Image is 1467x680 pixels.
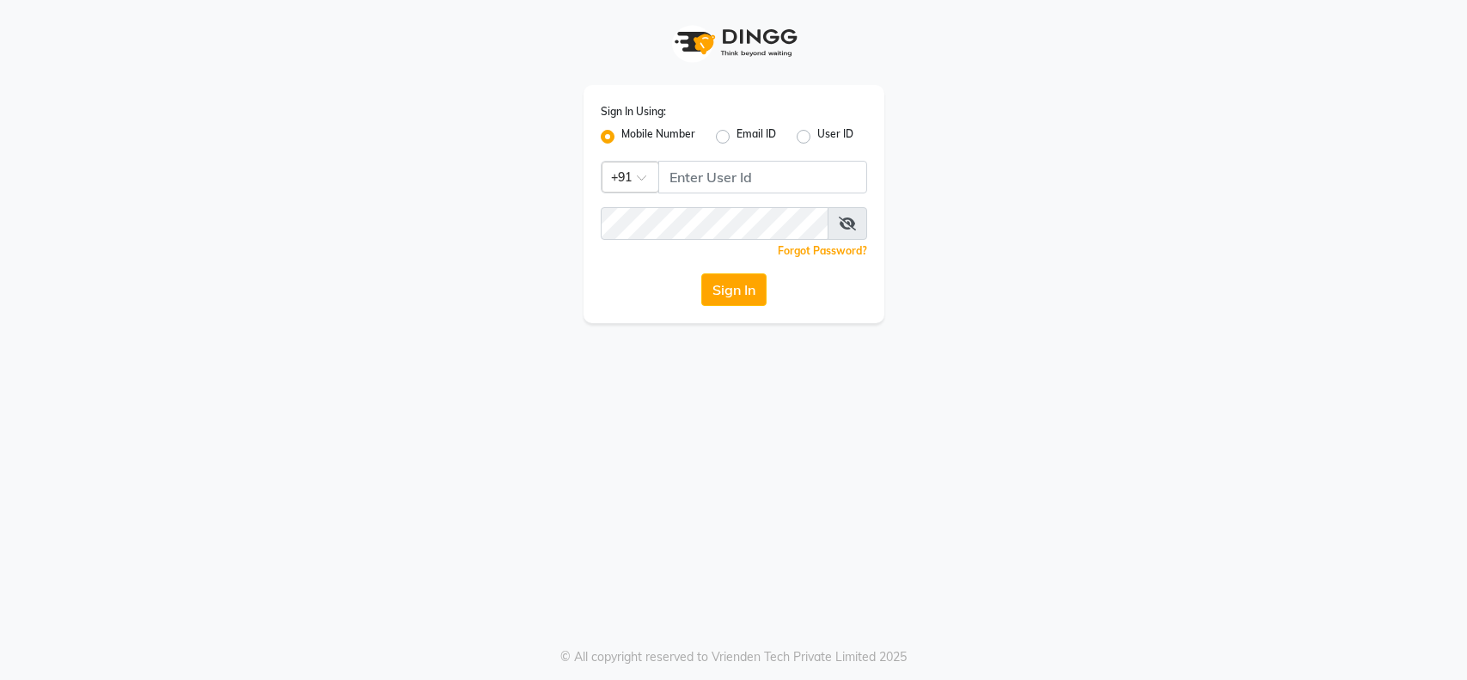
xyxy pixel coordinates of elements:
[701,273,767,306] button: Sign In
[817,126,853,147] label: User ID
[778,244,867,257] a: Forgot Password?
[601,207,828,240] input: Username
[621,126,695,147] label: Mobile Number
[658,161,867,193] input: Username
[665,17,803,68] img: logo1.svg
[737,126,776,147] label: Email ID
[601,104,666,119] label: Sign In Using:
